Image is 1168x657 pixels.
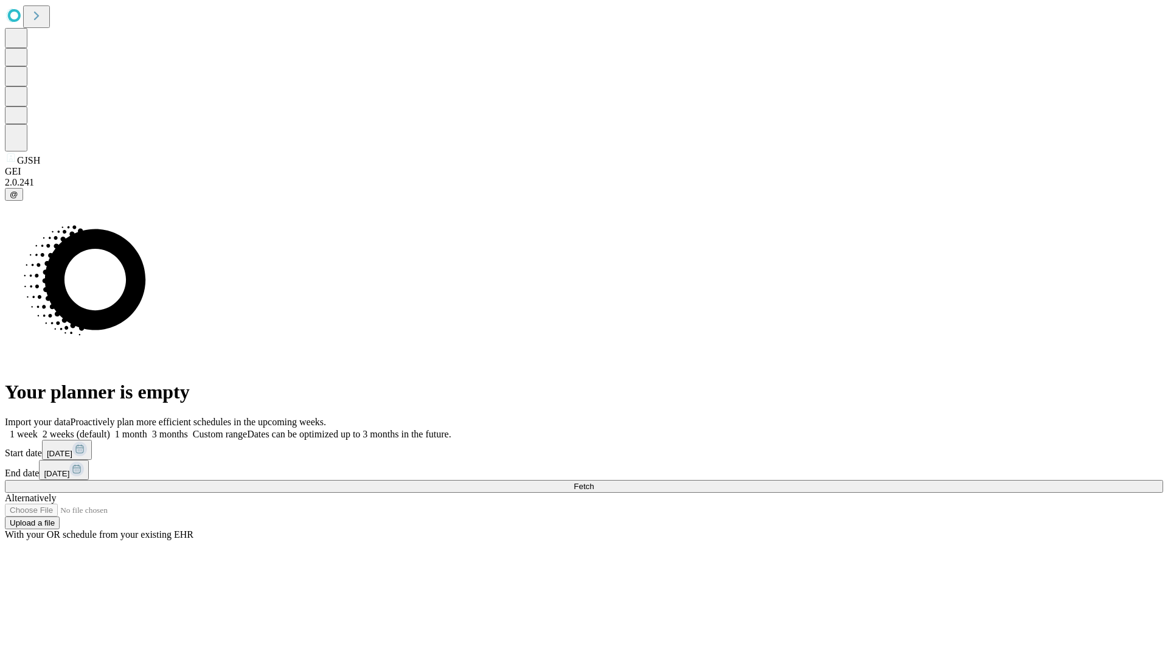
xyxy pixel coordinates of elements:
span: Proactively plan more efficient schedules in the upcoming weeks. [71,417,326,427]
span: Custom range [193,429,247,439]
span: [DATE] [44,469,69,478]
span: [DATE] [47,449,72,458]
button: [DATE] [42,440,92,460]
div: Start date [5,440,1163,460]
span: Alternatively [5,493,56,503]
span: 3 months [152,429,188,439]
div: 2.0.241 [5,177,1163,188]
span: @ [10,190,18,199]
span: Import your data [5,417,71,427]
span: Dates can be optimized up to 3 months in the future. [247,429,451,439]
span: GJSH [17,155,40,165]
span: With your OR schedule from your existing EHR [5,529,193,540]
span: 2 weeks (default) [43,429,110,439]
button: Fetch [5,480,1163,493]
button: @ [5,188,23,201]
span: 1 week [10,429,38,439]
h1: Your planner is empty [5,381,1163,403]
button: [DATE] [39,460,89,480]
div: End date [5,460,1163,480]
button: Upload a file [5,516,60,529]
div: GEI [5,166,1163,177]
span: 1 month [115,429,147,439]
span: Fetch [574,482,594,491]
